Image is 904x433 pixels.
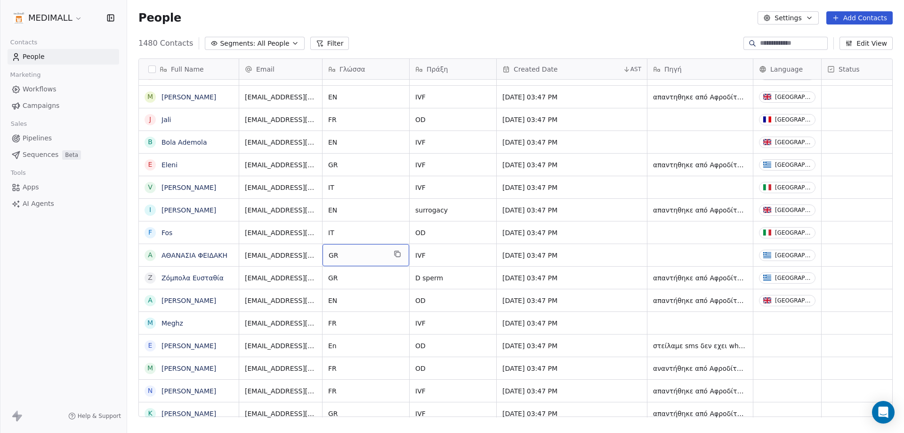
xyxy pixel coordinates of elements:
div: E [148,160,153,170]
div: V [148,182,153,192]
span: [EMAIL_ADDRESS][DOMAIN_NAME] [245,273,316,283]
span: People [138,11,181,25]
span: [EMAIL_ADDRESS][DOMAIN_NAME] [245,364,316,373]
button: Add Contacts [826,11,893,25]
span: All People [257,39,289,49]
span: Email [256,65,274,74]
span: D sperm [415,273,491,283]
div: M [147,363,153,373]
span: απαντήθηκε από Αφροδίτη [DATE] / έστειλε προσφορές [DATE] [653,386,747,396]
a: SequencesBeta [8,147,119,163]
span: EN [328,205,404,215]
div: [GEOGRAPHIC_DATA] [775,275,811,281]
div: grid [139,80,239,417]
a: [PERSON_NAME] [161,93,216,101]
a: Pipelines [8,131,119,146]
span: Apps [23,182,39,192]
div: Email [239,59,322,79]
span: [EMAIL_ADDRESS][DOMAIN_NAME] [245,183,316,192]
span: Pipelines [23,133,52,143]
button: Edit View [839,37,893,50]
span: OD [415,228,491,237]
div: [GEOGRAPHIC_DATA] [775,207,811,213]
span: Sales [7,117,31,131]
button: Filter [310,37,349,50]
span: [EMAIL_ADDRESS][DOMAIN_NAME] [245,341,316,351]
span: EN [328,296,404,305]
div: N [148,386,153,396]
span: GR [328,273,404,283]
span: 1480 Contacts [138,38,193,49]
div: B [148,137,153,147]
span: IVF [415,386,491,396]
span: Language [770,65,803,74]
div: M [147,318,153,328]
span: Campaigns [23,101,59,111]
img: Medimall%20logo%20(2).1.jpg [13,12,24,24]
a: [PERSON_NAME] [161,297,216,304]
span: [EMAIL_ADDRESS][DOMAIN_NAME] [245,160,316,170]
span: GR [329,251,386,260]
div: I [149,205,151,215]
span: Status [839,65,860,74]
span: απαντήθηκε από Αφροδίτη [DATE] [653,273,747,283]
span: [DATE] 03:47 PM [502,386,641,396]
span: IVF [415,138,491,147]
span: OD [415,364,491,373]
span: [DATE] 03:47 PM [502,160,641,170]
a: Apps [8,180,119,195]
span: [DATE] 03:47 PM [502,228,641,237]
div: Πράξη [410,59,496,79]
span: [DATE] 03:47 PM [502,273,641,283]
div: Created DateAST [497,59,647,79]
span: [EMAIL_ADDRESS][DOMAIN_NAME] [245,92,316,102]
span: Contacts [6,35,41,49]
span: [DATE] 03:47 PM [502,409,641,418]
span: Tools [7,166,30,180]
a: [PERSON_NAME] [161,387,216,395]
span: Marketing [6,68,45,82]
a: [PERSON_NAME] [161,184,216,191]
a: Bola Ademola [161,139,207,146]
span: [DATE] 03:47 PM [502,319,641,328]
span: Πηγή [664,65,682,74]
a: Meghz [161,319,183,327]
span: [EMAIL_ADDRESS][DOMAIN_NAME] [245,251,316,260]
span: FR [328,364,404,373]
span: Segments: [220,39,255,49]
span: απαντήθηκε από Αφροδίτη [DATE] [653,409,747,418]
span: [DATE] 03:47 PM [502,115,641,124]
span: [EMAIL_ADDRESS][DOMAIN_NAME] [245,409,316,418]
button: MEDIMALL [11,10,84,26]
div: Γλώσσα [323,59,409,79]
span: [DATE] 03:47 PM [502,251,641,260]
a: People [8,49,119,65]
a: Campaigns [8,98,119,114]
span: αναντήθηκε από Αφροδίτη κατ΄επανάληψη [653,364,747,373]
span: [EMAIL_ADDRESS][DOMAIN_NAME] [245,115,316,124]
span: [DATE] 03:47 PM [502,205,641,215]
span: FR [328,386,404,396]
a: [PERSON_NAME] [161,206,216,214]
span: Γλώσσα [339,65,365,74]
a: [PERSON_NAME] [161,365,216,372]
span: [DATE] 03:47 PM [502,183,641,192]
span: IVF [415,160,491,170]
a: Help & Support [68,412,121,420]
span: απαντηθηκε από Αφροδίτη [DATE] έστειλε προσφορά [653,160,747,170]
span: [DATE] 03:47 PM [502,138,641,147]
span: People [23,52,45,62]
span: [EMAIL_ADDRESS][DOMAIN_NAME] [245,228,316,237]
span: Created Date [514,65,557,74]
span: απαντηθηκε από Αφροδίτη [DATE] έστειλε προσφορά [653,205,747,215]
a: AI Agents [8,196,119,212]
div: [GEOGRAPHIC_DATA] [775,162,811,168]
div: [GEOGRAPHIC_DATA] [775,297,811,304]
span: OD [415,341,491,351]
span: Sequences [23,150,58,160]
span: Workflows [23,84,56,94]
div: [GEOGRAPHIC_DATA] [775,94,811,100]
span: IVF [415,319,491,328]
span: IT [328,228,404,237]
span: [DATE] 03:47 PM [502,92,641,102]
